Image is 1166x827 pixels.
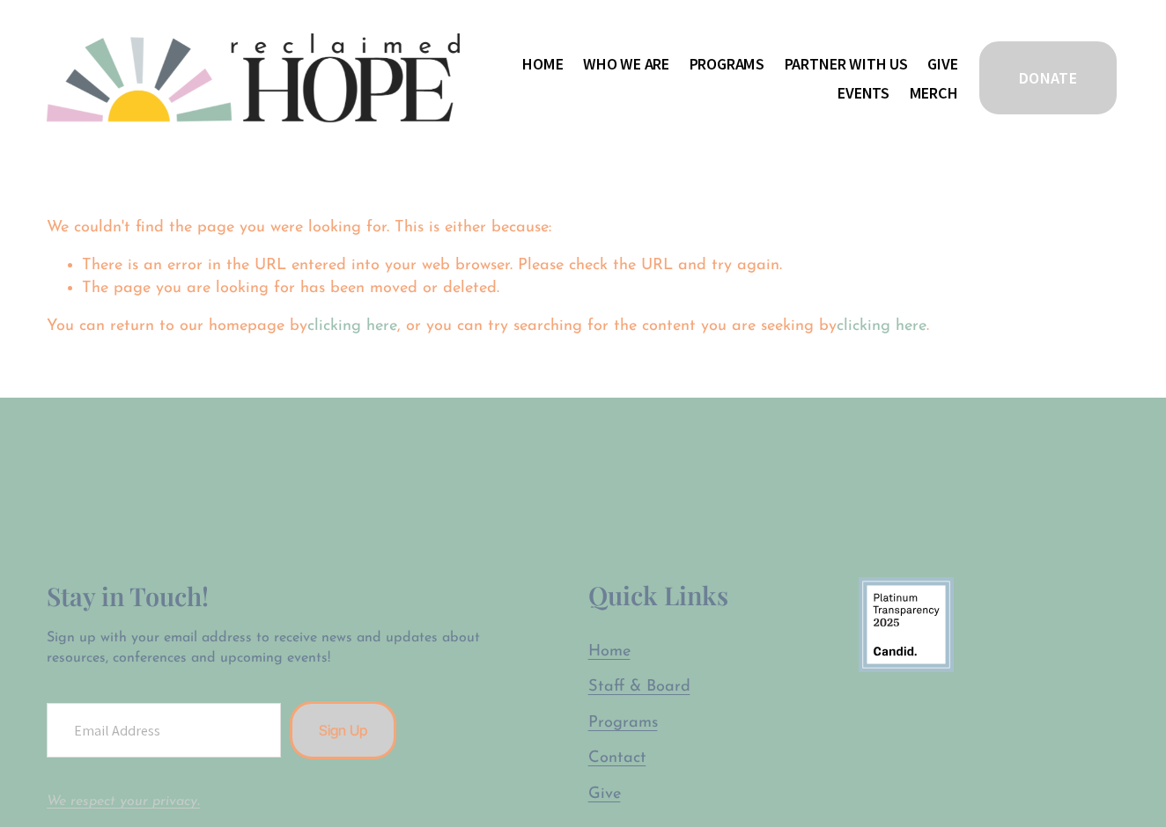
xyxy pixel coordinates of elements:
[47,315,1119,337] p: You can return to our homepage by , or you can try searching for the content you are seeking by .
[307,318,397,334] a: clicking here
[522,49,563,78] a: Home
[588,783,621,805] a: Give
[785,49,908,78] a: folder dropdown
[927,49,957,78] a: Give
[588,676,690,698] a: Staff & Board
[588,750,646,766] span: Contact
[319,721,367,739] span: Sign Up
[47,628,488,668] p: Sign up with your email address to receive news and updates about resources, conferences and upco...
[583,51,669,77] span: Who We Are
[588,678,690,695] span: Staff & Board
[588,643,631,660] span: Home
[690,49,765,78] a: folder dropdown
[290,701,396,759] button: Sign Up
[82,254,1119,276] li: There is an error in the URL entered into your web browser. Please check the URL and try again.
[910,78,958,107] a: Merch
[837,318,926,334] a: clicking here
[859,577,954,672] img: 9878580
[82,277,1119,299] li: The page you are looking for has been moved or deleted.
[47,170,1119,238] p: We couldn't find the page you were looking for. This is either because:
[977,39,1119,117] a: DONATE
[583,49,669,78] a: folder dropdown
[47,703,281,757] input: Email Address
[588,640,631,662] a: Home
[690,51,765,77] span: Programs
[47,794,200,809] a: We respect your privacy.
[838,78,889,107] a: Events
[47,577,488,615] h2: Stay in Touch!
[588,714,658,731] span: Programs
[47,33,460,122] img: Reclaimed Hope Initiative
[785,51,908,77] span: Partner With Us
[588,786,621,802] span: Give
[588,578,728,611] span: Quick Links
[588,747,646,769] a: Contact
[588,712,658,734] a: Programs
